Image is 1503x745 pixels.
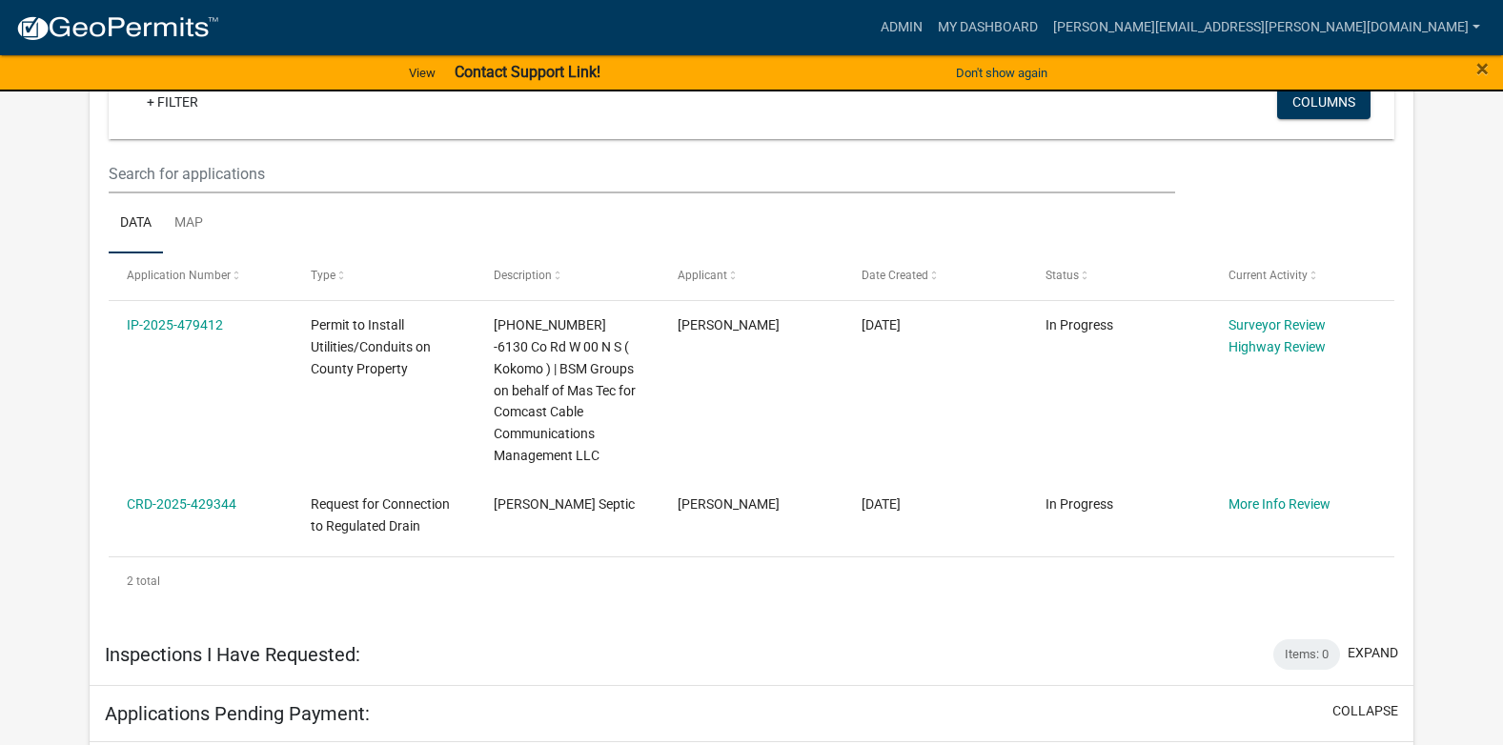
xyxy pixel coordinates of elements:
datatable-header-cell: Current Activity [1210,253,1394,299]
a: IP-2025-479412 [127,317,223,332]
datatable-header-cell: Description [476,253,660,299]
a: Data [109,193,163,254]
span: Date Created [862,269,928,282]
span: Britany Arnesen [678,496,780,512]
div: collapse [90,35,1413,624]
button: Don't show again [948,57,1055,89]
a: My Dashboard [930,10,1046,46]
a: CRD-2025-429344 [127,496,236,512]
strong: Contact Support Link! [455,63,600,81]
span: 06/02/2025 [862,496,901,512]
button: expand [1348,643,1398,663]
span: In Progress [1046,496,1113,512]
a: Highway Review [1229,339,1326,354]
span: Kevin Maxwell [678,317,780,332]
a: [PERSON_NAME][EMAIL_ADDRESS][PERSON_NAME][DOMAIN_NAME] [1046,10,1488,46]
button: collapse [1332,701,1398,721]
datatable-header-cell: Date Created [843,253,1027,299]
input: Search for applications [109,154,1175,193]
h5: Applications Pending Payment: [105,702,370,725]
span: 25-01621-01 -6130 Co Rd W 00 N S ( Kokomo ) | BSM Groups on behalf of Mas Tec for Comcast Cable C... [494,317,636,463]
datatable-header-cell: Applicant [660,253,843,299]
datatable-header-cell: Type [293,253,477,299]
a: Admin [873,10,930,46]
a: View [401,57,443,89]
span: Type [311,269,335,282]
datatable-header-cell: Application Number [109,253,293,299]
h5: Inspections I Have Requested: [105,643,360,666]
span: Application Number [127,269,231,282]
a: More Info Review [1229,496,1330,512]
span: In Progress [1046,317,1113,332]
div: Items: 0 [1273,639,1340,670]
datatable-header-cell: Status [1026,253,1210,299]
span: Request for Connection to Regulated Drain [311,496,450,534]
a: + Filter [132,85,213,119]
a: Surveyor Review [1229,317,1326,332]
button: Columns [1277,85,1371,119]
span: Permit to Install Utilities/Conduits on County Property [311,317,431,376]
span: Current Activity [1229,269,1308,282]
span: Arnesen Septic [494,496,635,512]
span: Status [1046,269,1079,282]
button: Close [1476,57,1489,80]
span: Description [494,269,552,282]
span: 09/16/2025 [862,317,901,332]
span: Applicant [678,269,727,282]
span: × [1476,55,1489,82]
a: Map [163,193,214,254]
div: 2 total [109,557,1394,605]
